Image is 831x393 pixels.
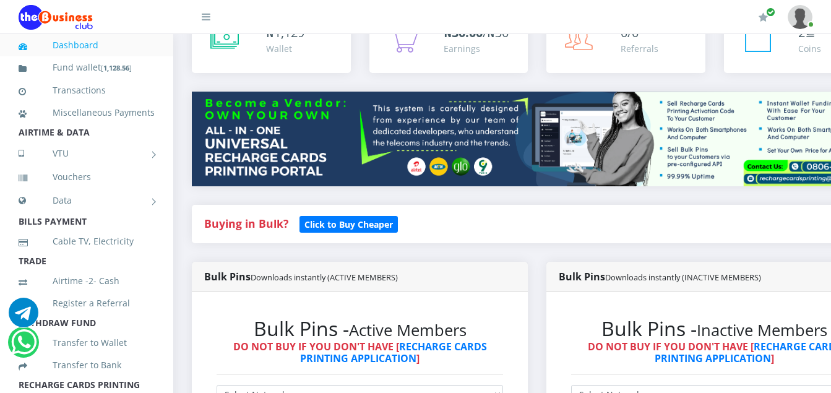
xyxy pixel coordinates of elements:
strong: Buying in Bulk? [204,216,288,231]
a: Vouchers [19,163,155,191]
div: Referrals [621,42,658,55]
small: Inactive Members [697,319,827,341]
a: Dashboard [19,31,155,59]
a: Chat for support [11,337,37,357]
strong: Bulk Pins [204,270,398,283]
a: Miscellaneous Payments [19,98,155,127]
b: Click to Buy Cheaper [304,218,393,230]
small: [ ] [101,63,132,72]
a: Airtime -2- Cash [19,267,155,295]
img: User [788,5,812,29]
i: Renew/Upgrade Subscription [759,12,768,22]
span: Renew/Upgrade Subscription [766,7,775,17]
a: ₦30.00/₦30 Earnings [369,11,528,73]
strong: DO NOT BUY IF YOU DON'T HAVE [ ] [233,340,487,365]
a: ₦1,129 Wallet [192,11,351,73]
small: Active Members [349,319,467,341]
div: Coins [798,42,821,55]
small: Downloads instantly (ACTIVE MEMBERS) [251,272,398,283]
a: Click to Buy Cheaper [299,216,398,231]
a: 0/0 Referrals [546,11,705,73]
a: Chat for support [9,307,38,327]
div: Earnings [444,42,509,55]
small: Downloads instantly (INACTIVE MEMBERS) [605,272,761,283]
a: Transfer to Bank [19,351,155,379]
a: Transactions [19,76,155,105]
a: Register a Referral [19,289,155,317]
b: 1,128.56 [103,63,129,72]
a: Cable TV, Electricity [19,227,155,256]
a: RECHARGE CARDS PRINTING APPLICATION [300,340,487,365]
a: Fund wallet[1,128.56] [19,53,155,82]
a: VTU [19,138,155,169]
h2: Bulk Pins - [217,317,503,340]
img: Logo [19,5,93,30]
strong: Bulk Pins [559,270,761,283]
a: Data [19,185,155,216]
a: Transfer to Wallet [19,329,155,357]
div: Wallet [266,42,304,55]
